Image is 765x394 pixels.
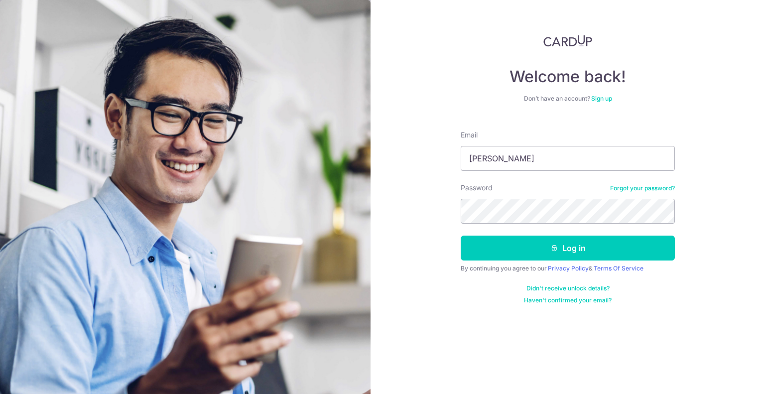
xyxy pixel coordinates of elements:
[461,95,675,103] div: Don’t have an account?
[461,264,675,272] div: By continuing you agree to our &
[526,284,610,292] a: Didn't receive unlock details?
[548,264,589,272] a: Privacy Policy
[461,146,675,171] input: Enter your Email
[610,184,675,192] a: Forgot your password?
[461,67,675,87] h4: Welcome back!
[461,236,675,261] button: Log in
[594,264,643,272] a: Terms Of Service
[461,183,493,193] label: Password
[543,35,592,47] img: CardUp Logo
[461,130,478,140] label: Email
[524,296,612,304] a: Haven't confirmed your email?
[591,95,612,102] a: Sign up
